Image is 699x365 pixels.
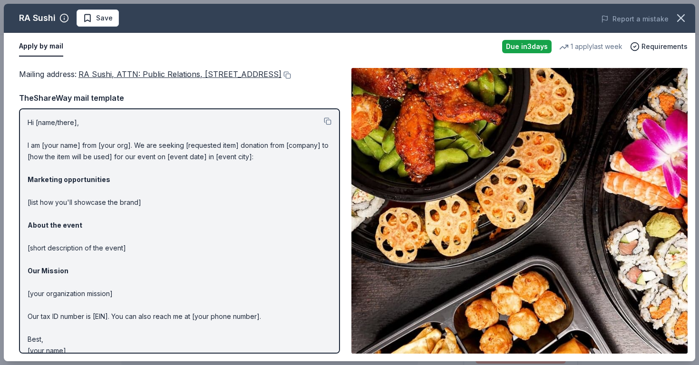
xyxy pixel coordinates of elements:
[28,175,110,183] strong: Marketing opportunities
[559,41,622,52] div: 1 apply last week
[96,12,113,24] span: Save
[28,221,82,229] strong: About the event
[28,267,68,275] strong: Our Mission
[28,117,331,356] p: Hi [name/there], I am [your name] from [your org]. We are seeking [requested item] donation from ...
[351,68,688,354] img: Image for RA Sushi
[19,68,340,80] div: Mailing address :
[77,10,119,27] button: Save
[601,13,669,25] button: Report a mistake
[502,40,552,53] div: Due in 3 days
[78,69,282,79] span: RA Sushi, ATTN: Public Relations, [STREET_ADDRESS]
[19,92,340,104] div: TheShareWay mail template
[630,41,688,52] button: Requirements
[641,41,688,52] span: Requirements
[19,37,63,57] button: Apply by mail
[19,10,56,26] div: RA Sushi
